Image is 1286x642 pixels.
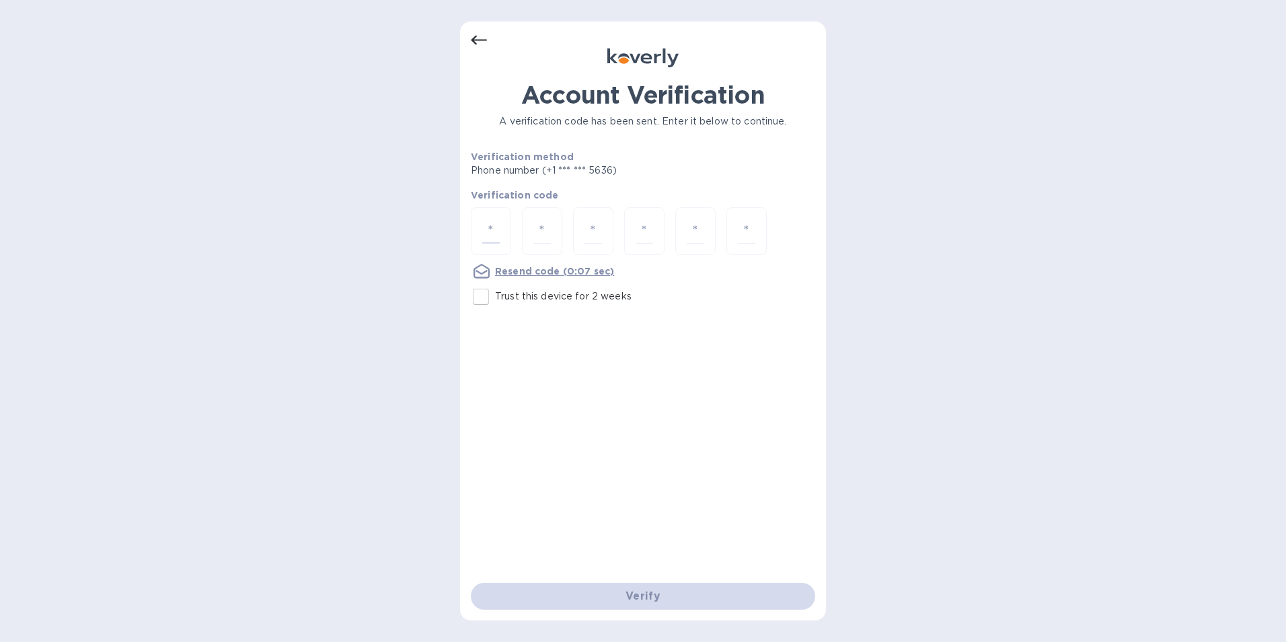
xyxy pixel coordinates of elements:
u: Resend code (0:07 sec) [495,266,614,277]
p: Trust this device for 2 weeks [495,289,632,304]
p: Phone number (+1 *** *** 5636) [471,164,720,178]
b: Verification method [471,151,574,162]
p: A verification code has been sent. Enter it below to continue. [471,114,815,129]
p: Verification code [471,188,815,202]
h1: Account Verification [471,81,815,109]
